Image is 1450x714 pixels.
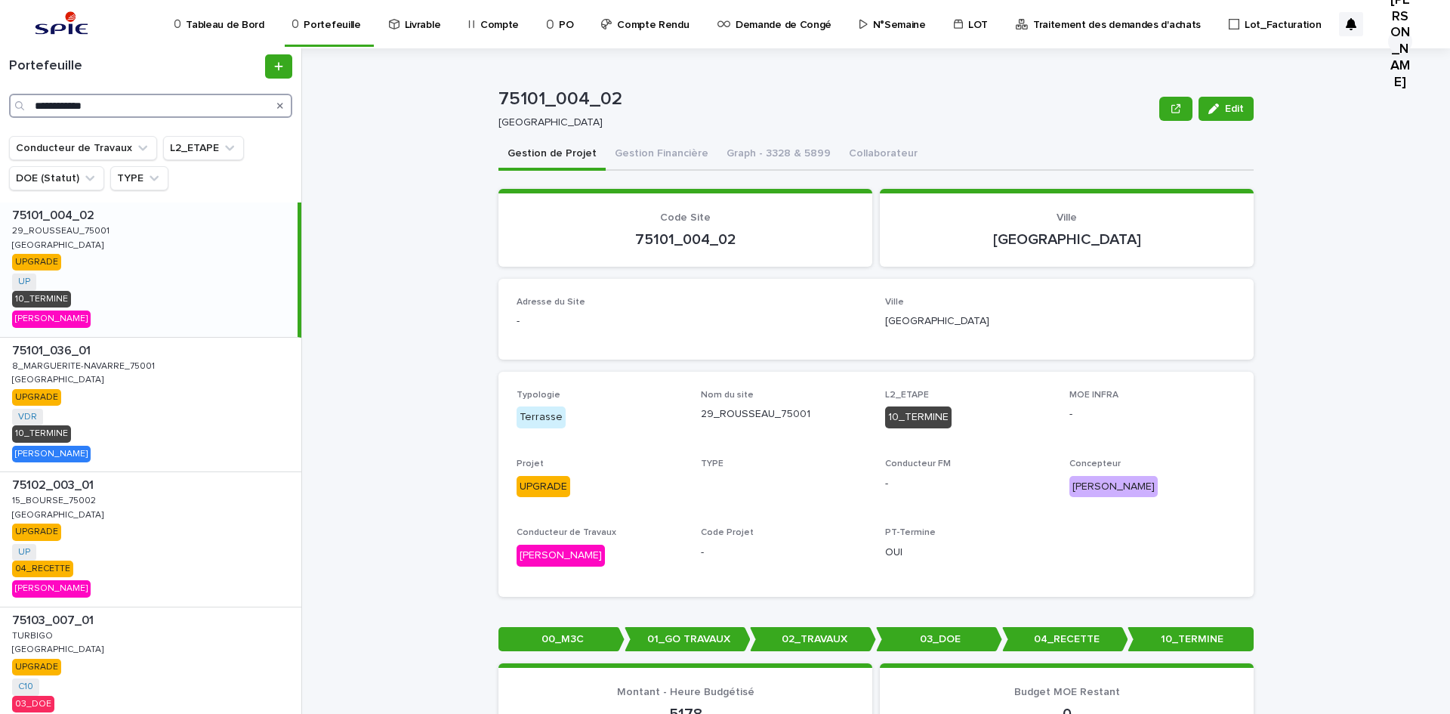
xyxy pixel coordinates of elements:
img: svstPd6MQfCT1uX1QGkG [30,9,93,39]
p: 01_GO TRAVAUX [625,627,751,652]
p: 04_RECETTE [1002,627,1128,652]
a: VDR [18,412,37,422]
button: Collaborateur [840,139,927,171]
p: [GEOGRAPHIC_DATA] [498,116,1147,129]
span: Projet [517,459,544,468]
div: 10_TERMINE [12,291,71,308]
div: [PERSON_NAME] [12,311,91,327]
p: 03_DOE [876,627,1002,652]
div: 10_TERMINE [12,425,71,442]
span: Conducteur FM [885,459,951,468]
p: [GEOGRAPHIC_DATA] [898,230,1236,249]
span: Typologie [517,391,560,400]
div: [PERSON_NAME] [517,545,605,567]
div: UPGRADE [12,524,61,540]
h1: Portefeuille [9,58,262,75]
button: L2_ETAPE [163,136,244,160]
div: 03_DOE [12,696,54,712]
p: [GEOGRAPHIC_DATA] [12,237,106,251]
p: [GEOGRAPHIC_DATA] [12,507,106,521]
button: Graph - 3328 & 5899 [717,139,840,171]
div: [PERSON_NAME] [1388,29,1412,54]
div: UPGRADE [517,476,570,498]
input: Search [9,94,292,118]
span: Montant - Heure Budgétisé [617,687,754,697]
div: UPGRADE [12,659,61,675]
p: 00_M3C [498,627,625,652]
p: 29_ROUSSEAU_75001 [12,223,113,236]
button: Edit [1199,97,1254,121]
p: 75101_036_01 [12,341,94,358]
p: 75103_007_01 [12,610,97,628]
a: UP [18,277,30,287]
p: [GEOGRAPHIC_DATA] [12,372,106,385]
span: Adresse du Site [517,298,585,307]
div: Terrasse [517,406,566,428]
span: Code Site [660,212,711,223]
button: Gestion Financière [606,139,717,171]
div: 10_TERMINE [885,406,952,428]
p: [GEOGRAPHIC_DATA] [885,314,1236,329]
span: Ville [885,298,904,307]
p: [GEOGRAPHIC_DATA] [12,641,106,655]
span: Ville [1057,212,1077,223]
button: Gestion de Projet [498,139,606,171]
p: - [1069,406,1236,422]
span: Nom du site [701,391,754,400]
p: 75102_003_01 [12,475,97,493]
div: UPGRADE [12,389,61,406]
p: 02_TRAVAUX [750,627,876,652]
div: 04_RECETTE [12,561,73,577]
p: 75101_004_02 [517,230,854,249]
span: Code Projet [701,528,754,537]
span: Conducteur de Travaux [517,528,616,537]
p: - [701,545,867,561]
p: 15_BOURSE_75002 [12,493,99,506]
span: PT-Termine [885,528,936,537]
span: Budget MOE Restant [1014,687,1120,697]
button: Conducteur de Travaux [9,136,157,160]
p: 8_MARGUERITE-NAVARRE_75001 [12,358,158,372]
p: - [885,476,1051,492]
p: 29_ROUSSEAU_75001 [701,406,867,422]
p: OUI [885,545,1051,561]
div: [PERSON_NAME] [1069,476,1158,498]
span: Concepteur [1069,459,1121,468]
span: TYPE [701,459,723,468]
span: L2_ETAPE [885,391,929,400]
p: 75101_004_02 [498,88,1153,110]
p: - [517,314,867,329]
div: [PERSON_NAME] [12,446,91,462]
p: TURBIGO [12,628,56,641]
div: UPGRADE [12,254,61,270]
a: C10 [18,682,33,692]
div: [PERSON_NAME] [12,580,91,597]
span: Edit [1225,104,1244,114]
span: MOE INFRA [1069,391,1118,400]
button: DOE (Statut) [9,166,104,190]
p: 10_TERMINE [1128,627,1254,652]
p: 75101_004_02 [12,206,97,223]
button: TYPE [110,166,168,190]
a: UP [18,547,30,558]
